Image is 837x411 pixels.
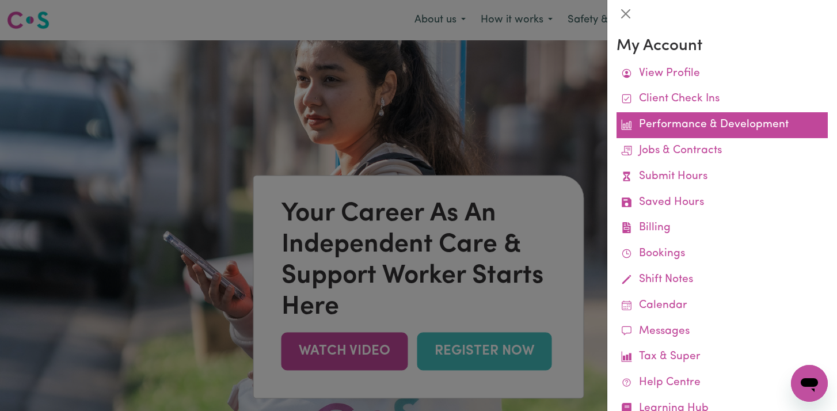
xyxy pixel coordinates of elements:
[617,138,828,164] a: Jobs & Contracts
[617,61,828,87] a: View Profile
[617,112,828,138] a: Performance & Development
[617,241,828,267] a: Bookings
[617,164,828,190] a: Submit Hours
[617,215,828,241] a: Billing
[617,267,828,293] a: Shift Notes
[791,365,828,402] iframe: Button to launch messaging window, conversation in progress
[617,370,828,396] a: Help Centre
[617,293,828,319] a: Calendar
[617,86,828,112] a: Client Check Ins
[617,319,828,345] a: Messages
[617,5,635,23] button: Close
[617,190,828,216] a: Saved Hours
[617,344,828,370] a: Tax & Super
[617,37,828,56] h3: My Account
